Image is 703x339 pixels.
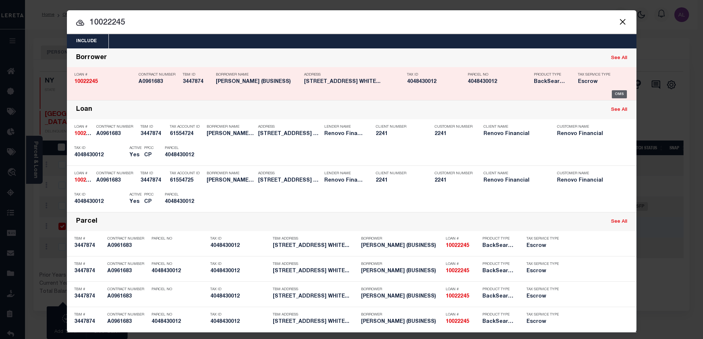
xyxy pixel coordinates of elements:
[207,131,254,137] h5: JENNY KIM (BUSINESS)
[446,294,469,299] strong: 10022245
[170,131,203,137] h5: 61554724
[210,268,269,274] h5: 4048430012
[74,262,104,266] p: TBM #
[557,171,620,176] p: Customer Name
[140,171,166,176] p: TBM ID
[170,178,203,184] h5: 61554725
[468,73,530,77] p: Parcel No
[165,199,198,205] h5: 4048430012
[361,243,442,249] h5: JENNY KIM (BUSINESS)
[74,319,104,325] h5: 3447874
[446,268,479,274] h5: 10022245
[361,319,442,325] h5: JENNY KIM (BUSINESS)
[557,125,620,129] p: Customer Name
[376,171,424,176] p: Client Number
[446,313,479,317] p: Loan #
[151,313,207,317] p: Parcel No
[74,178,98,183] strong: 10022245
[273,262,357,266] p: TBM Address
[107,262,148,266] p: Contract Number
[74,171,93,176] p: Loan #
[446,262,479,266] p: Loan #
[376,178,424,184] h5: 2241
[139,73,179,77] p: Contract Number
[446,319,479,325] h5: 10022245
[324,125,365,129] p: Lender Name
[74,152,126,158] h5: 4048430012
[139,79,179,85] h5: A0961683
[74,294,104,300] h5: 3447874
[74,237,104,241] p: TBM #
[258,125,321,129] p: Address
[527,268,560,274] h5: Escrow
[578,73,615,77] p: Tax Service Type
[165,146,198,150] p: Parcel
[557,178,620,184] h5: Renovo Financial
[129,193,142,197] p: Active
[74,178,93,184] h5: 10022245
[74,79,98,84] strong: 10022245
[273,313,357,317] p: TBM Address
[273,268,357,274] h5: 15412 WILLETS POINT BLVD WHITE...
[96,125,137,129] p: Contract Number
[483,178,546,184] h5: Renovo Financial
[107,268,148,274] h5: A0961683
[74,73,135,77] p: Loan #
[210,262,269,266] p: Tax ID
[376,131,424,137] h5: 2241
[304,73,403,77] p: Address
[324,178,365,184] h5: Renovo Financial
[446,243,469,248] strong: 10022245
[129,199,140,205] h5: Yes
[207,125,254,129] p: Borrower Name
[483,171,546,176] p: Client Name
[527,287,560,292] p: Tax Service Type
[446,269,469,274] strong: 10022245
[361,313,442,317] p: Borrower
[144,193,154,197] p: PPCC
[483,131,546,137] h5: Renovo Financial
[273,287,357,292] p: TBM Address
[534,79,567,85] h5: BackSearch,Escrow
[435,131,471,137] h5: 2241
[527,313,560,317] p: Tax Service Type
[611,219,627,224] a: See All
[273,319,357,325] h5: 15412 WILLETS POINT BLVD WHITE...
[74,313,104,317] p: TBM #
[611,107,627,112] a: See All
[482,287,515,292] p: Product Type
[74,79,135,85] h5: 10022245
[144,152,154,158] h5: CP
[210,319,269,325] h5: 4048430012
[151,319,207,325] h5: 4048430012
[67,17,636,29] input: Start typing...
[183,79,212,85] h5: 3447874
[527,262,560,266] p: Tax Service Type
[74,193,126,197] p: Tax ID
[107,294,148,300] h5: A0961683
[74,243,104,249] h5: 3447874
[435,178,471,184] h5: 2241
[170,171,203,176] p: Tax Account ID
[482,313,515,317] p: Product Type
[482,268,515,274] h5: BackSearch,Escrow
[216,79,300,85] h5: JENNY KIM (BUSINESS)
[107,319,148,325] h5: A0961683
[210,313,269,317] p: Tax ID
[618,17,628,26] button: Close
[407,73,464,77] p: Tax ID
[578,79,615,85] h5: Escrow
[527,294,560,300] h5: Escrow
[107,237,148,241] p: Contract Number
[361,268,442,274] h5: JENNY KIM (BUSINESS)
[170,125,203,129] p: Tax Account ID
[483,125,546,129] p: Client Name
[165,193,198,197] p: Parcel
[446,243,479,249] h5: 10022245
[361,294,442,300] h5: JENNY KIM (BUSINESS)
[74,287,104,292] p: TBM #
[151,287,207,292] p: Parcel No
[76,106,92,114] div: Loan
[324,171,365,176] p: Lender Name
[324,131,365,137] h5: Renovo Financial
